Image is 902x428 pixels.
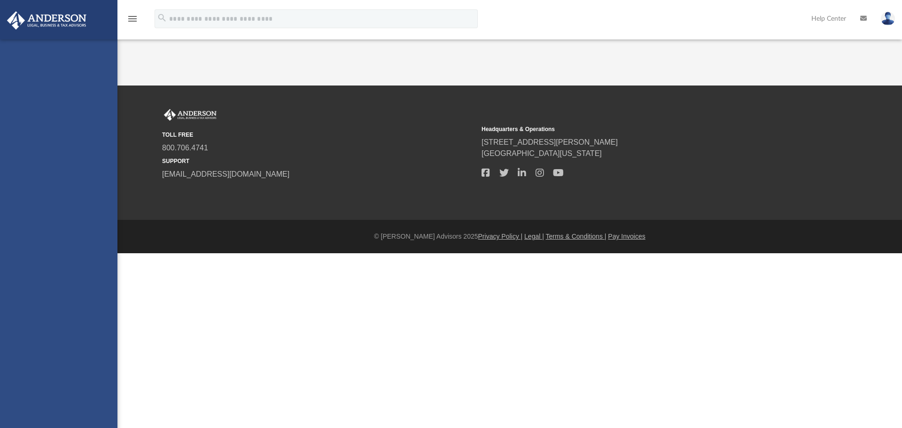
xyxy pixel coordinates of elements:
a: [STREET_ADDRESS][PERSON_NAME] [482,138,618,146]
i: search [157,13,167,23]
small: Headquarters & Operations [482,125,794,133]
a: [EMAIL_ADDRESS][DOMAIN_NAME] [162,170,289,178]
i: menu [127,13,138,24]
small: TOLL FREE [162,131,475,139]
a: Pay Invoices [608,233,645,240]
a: Legal | [524,233,544,240]
small: SUPPORT [162,157,475,165]
img: User Pic [881,12,895,25]
a: Privacy Policy | [478,233,523,240]
a: Terms & Conditions | [546,233,607,240]
a: 800.706.4741 [162,144,208,152]
div: © [PERSON_NAME] Advisors 2025 [117,232,902,241]
a: [GEOGRAPHIC_DATA][US_STATE] [482,149,602,157]
a: menu [127,18,138,24]
img: Anderson Advisors Platinum Portal [4,11,89,30]
img: Anderson Advisors Platinum Portal [162,109,218,121]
